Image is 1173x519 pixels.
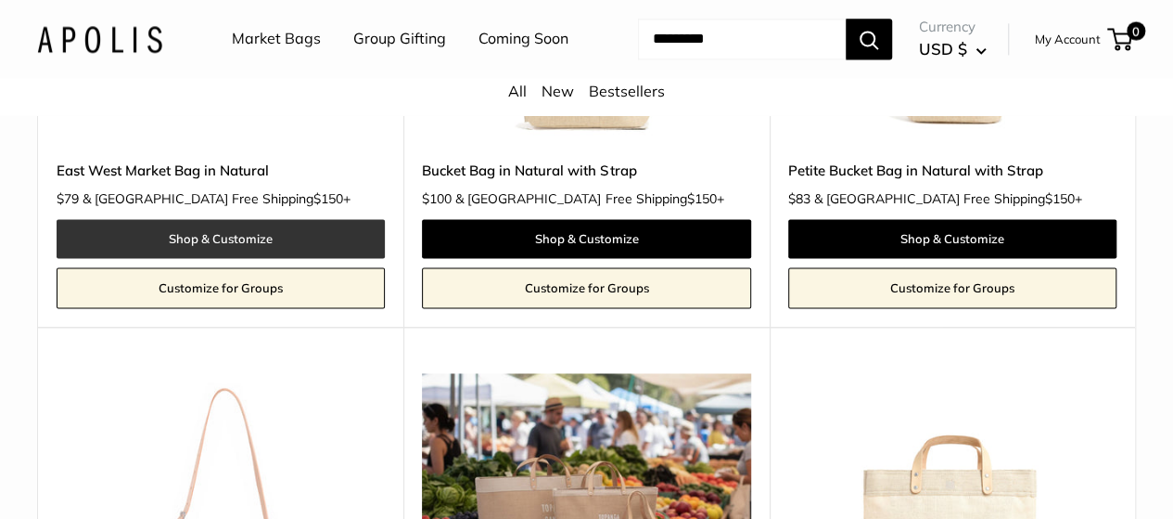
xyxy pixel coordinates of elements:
[422,219,750,258] a: Shop & Customize
[638,19,846,59] input: Search...
[788,219,1116,258] a: Shop & Customize
[57,160,385,181] a: East West Market Bag in Natural
[1127,21,1145,40] span: 0
[589,82,665,100] a: Bestsellers
[83,192,351,205] span: & [GEOGRAPHIC_DATA] Free Shipping +
[788,160,1116,181] a: Petite Bucket Bag in Natural with Strap
[1045,190,1075,207] span: $150
[478,25,568,53] a: Coming Soon
[1035,28,1101,50] a: My Account
[422,190,452,207] span: $100
[57,219,385,258] a: Shop & Customize
[919,34,987,64] button: USD $
[57,267,385,308] a: Customize for Groups
[232,25,321,53] a: Market Bags
[788,267,1116,308] a: Customize for Groups
[919,14,987,40] span: Currency
[788,190,810,207] span: $83
[814,192,1082,205] span: & [GEOGRAPHIC_DATA] Free Shipping +
[542,82,574,100] a: New
[422,267,750,308] a: Customize for Groups
[422,160,750,181] a: Bucket Bag in Natural with Strap
[1109,28,1132,50] a: 0
[313,190,343,207] span: $150
[15,448,198,504] iframe: Sign Up via Text for Offers
[508,82,527,100] a: All
[686,190,716,207] span: $150
[353,25,446,53] a: Group Gifting
[846,19,892,59] button: Search
[919,39,967,58] span: USD $
[57,190,79,207] span: $79
[455,192,723,205] span: & [GEOGRAPHIC_DATA] Free Shipping +
[37,25,162,52] img: Apolis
